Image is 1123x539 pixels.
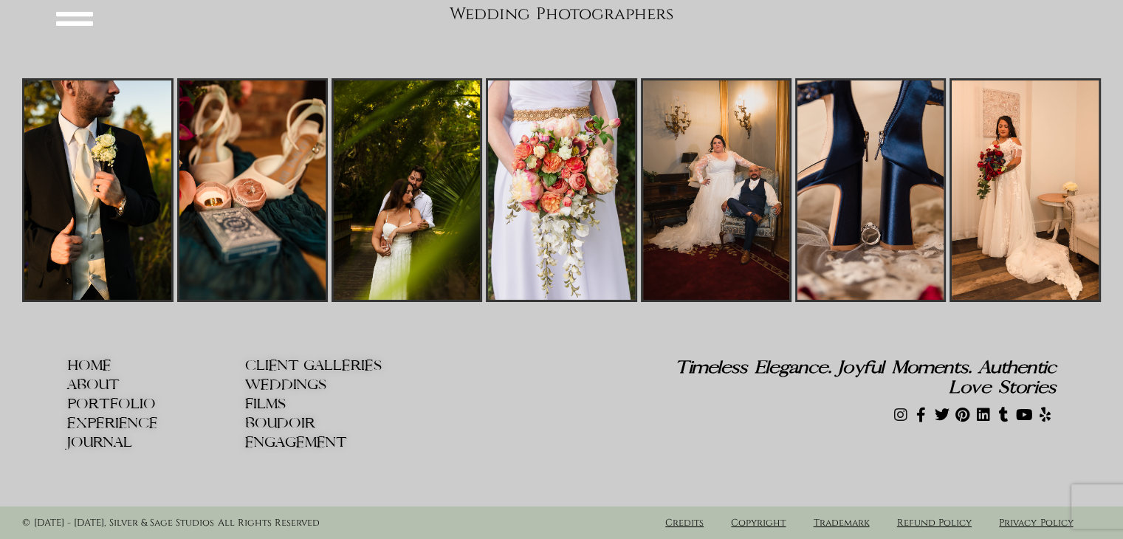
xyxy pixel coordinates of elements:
img: Florida Wedding Photographers [177,78,328,302]
a: Refund Policy [897,517,972,529]
img: Florida Elegant Wedding Photographers [332,78,482,302]
a: FILMS [245,396,423,412]
span: FILMS [245,396,286,412]
h6: © [DATE] - [DATE], Silver & Sage Studios All Rights Reserved [22,518,485,529]
h2: Timeless Elegance. Joyful Moments. Authentic Love Stories [660,358,1055,398]
a: EXPERIENCE [67,416,245,431]
span: BOUDOIR [245,416,315,431]
span: JOURNAL [67,435,132,450]
a: Credits [665,517,704,529]
a: BOUDOIR [245,416,423,431]
span: ABOUT [67,377,120,393]
span: ENGAGEMENT [245,435,347,450]
span: HOME [67,358,111,374]
span: WEDDINGS [245,377,326,393]
span: PORTFOLIO [67,396,156,412]
a: PORTFOLIO [67,396,245,412]
a: Trademark [813,517,869,529]
a: Privacy Policy [999,517,1073,529]
a: WEDDINGS [245,377,423,393]
a: Copyright [731,517,786,529]
a: HOME [67,358,245,374]
a: ABOUT [67,377,245,393]
a: JOURNAL [67,435,245,450]
a: ENGAGEMENT [245,435,423,450]
span: CLIENT GALLERIES [245,358,382,374]
span: EXPERIENCE [67,416,158,431]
